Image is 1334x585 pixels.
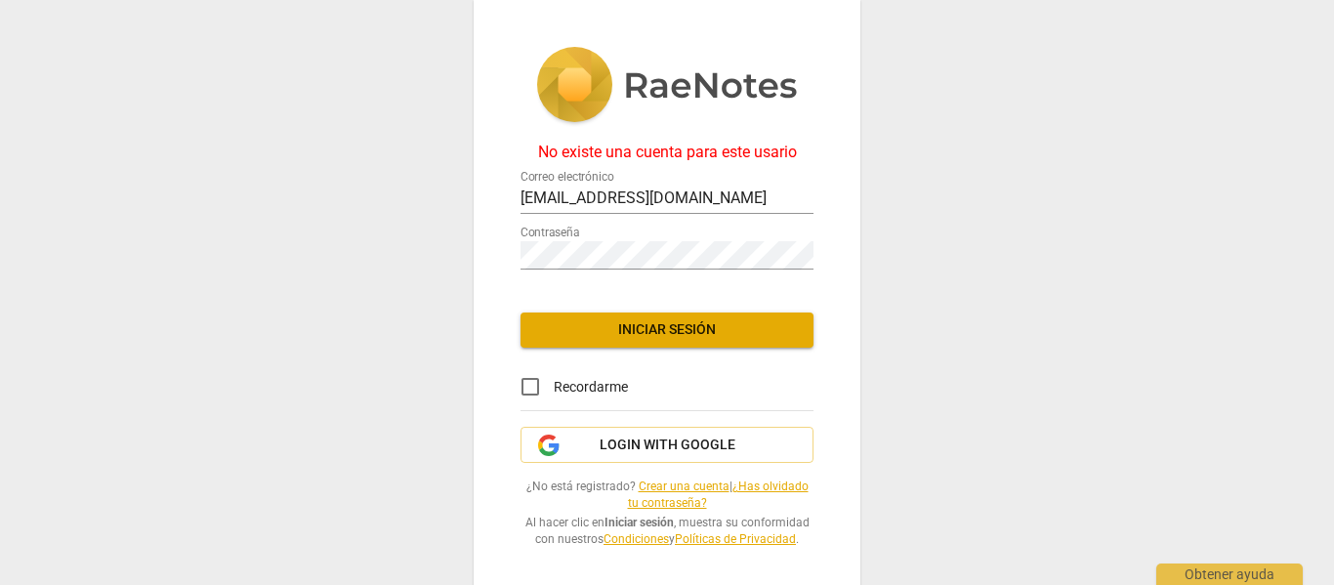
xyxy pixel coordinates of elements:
[521,427,813,464] button: Login with Google
[521,479,813,511] span: ¿No está registrado? |
[628,480,809,510] a: ¿Has olvidado tu contraseña?
[554,377,628,397] span: Recordarme
[675,532,796,546] a: Políticas de Privacidad
[521,144,813,161] div: No existe una cuenta para este usario
[521,171,613,183] label: Correo electrónico
[536,320,798,340] span: Iniciar sesión
[1156,564,1303,585] div: Obtener ayuda
[604,532,669,546] a: Condiciones
[536,47,798,127] img: 5ac2273c67554f335776073100b6d88f.svg
[604,516,674,529] b: Iniciar sesión
[521,515,813,547] span: Al hacer clic en , muestra su conformidad con nuestros y .
[600,436,735,455] span: Login with Google
[521,227,580,238] label: Contraseña
[639,480,730,493] a: Crear una cuenta
[521,313,813,348] button: Iniciar sesión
